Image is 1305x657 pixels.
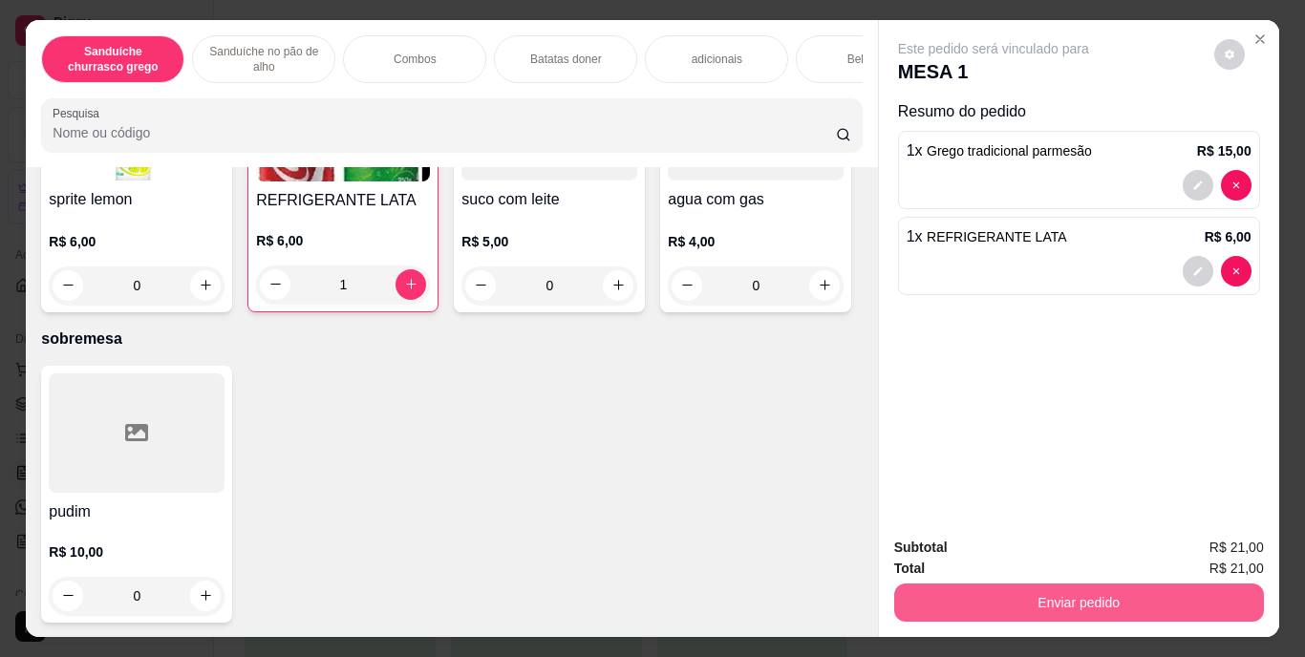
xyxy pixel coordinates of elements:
[1183,170,1213,201] button: decrease-product-quantity
[461,188,637,211] h4: suco com leite
[1209,558,1264,579] span: R$ 21,00
[907,225,1067,248] p: 1 x
[672,270,702,301] button: decrease-product-quantity
[53,270,83,301] button: decrease-product-quantity
[49,232,225,251] p: R$ 6,00
[1221,170,1252,201] button: decrease-product-quantity
[894,561,925,576] strong: Total
[1221,256,1252,286] button: decrease-product-quantity
[668,188,844,211] h4: agua com gas
[1205,227,1252,246] p: R$ 6,00
[603,270,633,301] button: increase-product-quantity
[927,229,1067,244] span: REFRIGERANTE LATA
[208,44,319,74] p: Sanduíche no pão de alho
[394,52,437,67] p: Combos
[57,44,168,74] p: Sanduíche churrasco grego
[190,270,221,301] button: increase-product-quantity
[530,52,602,67] p: Batatas doner
[847,52,888,67] p: Bebidas
[898,100,1260,123] p: Resumo do pedido
[190,581,221,611] button: increase-product-quantity
[894,583,1264,622] button: Enviar pedido
[1183,256,1213,286] button: decrease-product-quantity
[668,232,844,251] p: R$ 4,00
[1245,24,1275,54] button: Close
[53,105,106,121] label: Pesquisa
[907,139,1092,162] p: 1 x
[256,189,430,212] h4: REFRIGERANTE LATA
[1214,39,1245,70] button: decrease-product-quantity
[396,269,426,300] button: increase-product-quantity
[256,231,430,250] p: R$ 6,00
[1197,141,1252,160] p: R$ 15,00
[692,52,742,67] p: adicionais
[927,143,1092,159] span: Grego tradicional parmesão
[53,581,83,611] button: decrease-product-quantity
[894,540,948,555] strong: Subtotal
[49,188,225,211] h4: sprite lemon
[260,269,290,300] button: decrease-product-quantity
[49,500,225,523] h4: pudim
[809,270,840,301] button: increase-product-quantity
[49,542,225,562] p: R$ 10,00
[53,123,836,142] input: Pesquisa
[465,270,496,301] button: decrease-product-quantity
[898,58,1089,85] p: MESA 1
[461,232,637,251] p: R$ 5,00
[898,39,1089,58] p: Este pedido será vinculado para
[41,328,862,350] p: sobremesa
[1209,537,1264,558] span: R$ 21,00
